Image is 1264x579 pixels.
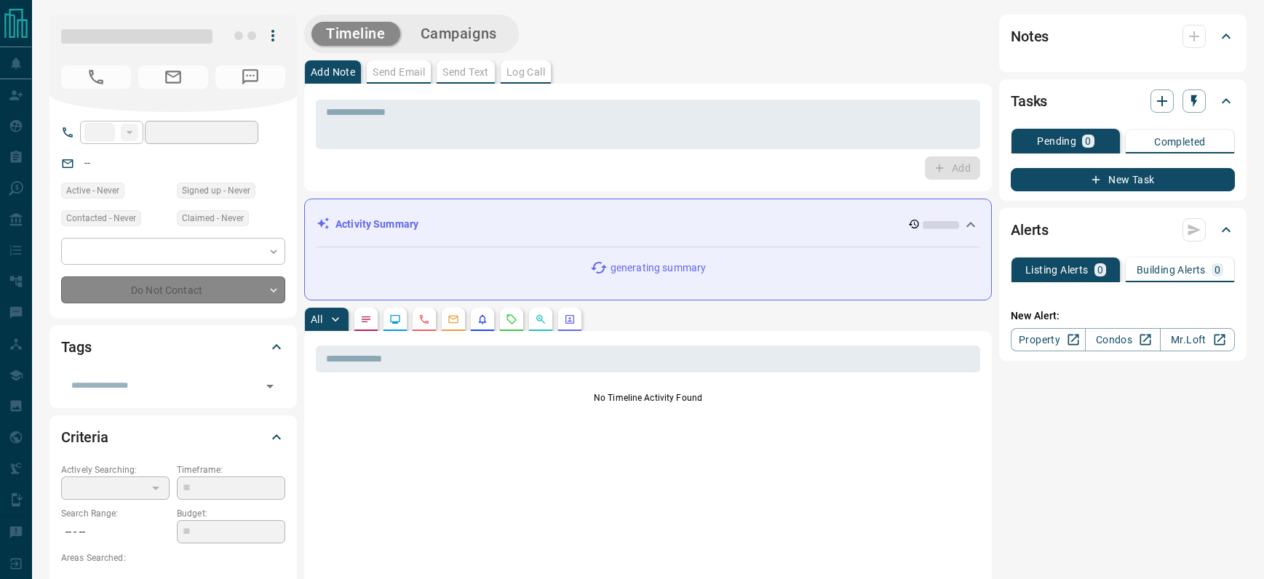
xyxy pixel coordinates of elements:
[311,314,322,324] p: All
[477,314,488,325] svg: Listing Alerts
[1011,212,1235,247] div: Alerts
[535,314,546,325] svg: Opportunities
[1011,25,1049,48] h2: Notes
[389,314,401,325] svg: Lead Browsing Activity
[360,314,372,325] svg: Notes
[177,507,285,520] p: Budget:
[506,314,517,325] svg: Requests
[61,551,285,564] p: Areas Searched:
[182,211,244,225] span: Claimed - Never
[1097,265,1103,275] p: 0
[317,211,979,238] div: Activity Summary
[61,276,285,303] div: Do Not Contact
[335,217,418,232] p: Activity Summary
[61,463,170,476] p: Actively Searching:
[1160,328,1235,351] a: Mr.Loft
[177,463,285,476] p: Timeframe:
[1011,19,1235,54] div: Notes
[260,376,280,396] button: Open
[138,65,208,89] span: No Email
[182,183,250,198] span: Signed up - Never
[61,65,131,89] span: No Number
[61,426,108,449] h2: Criteria
[611,260,706,276] p: generating summary
[66,211,136,225] span: Contacted - Never
[406,22,512,46] button: Campaigns
[61,420,285,455] div: Criteria
[564,314,576,325] svg: Agent Actions
[84,157,90,169] a: --
[1011,168,1235,191] button: New Task
[1154,137,1206,147] p: Completed
[1085,328,1160,351] a: Condos
[61,330,285,364] div: Tags
[66,183,119,198] span: Active - Never
[311,67,355,77] p: Add Note
[1215,265,1220,275] p: 0
[61,520,170,544] p: -- - --
[1011,308,1235,324] p: New Alert:
[215,65,285,89] span: No Number
[1085,136,1091,146] p: 0
[1025,265,1089,275] p: Listing Alerts
[61,335,91,359] h2: Tags
[1037,136,1076,146] p: Pending
[316,391,980,404] p: No Timeline Activity Found
[1011,328,1086,351] a: Property
[61,507,170,520] p: Search Range:
[448,314,459,325] svg: Emails
[1137,265,1206,275] p: Building Alerts
[418,314,430,325] svg: Calls
[1011,84,1235,119] div: Tasks
[1011,89,1047,113] h2: Tasks
[1011,218,1049,241] h2: Alerts
[311,22,400,46] button: Timeline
